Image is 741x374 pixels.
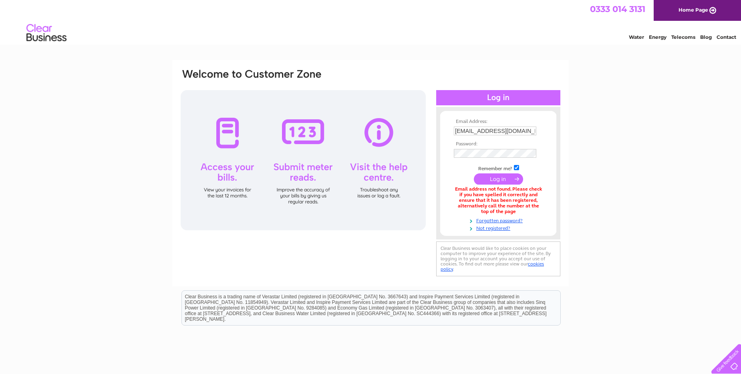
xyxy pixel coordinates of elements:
a: 0333 014 3131 [590,4,645,14]
th: Email Address: [452,119,545,125]
div: Email address not found. Please check if you have spelled it correctly and ensure that it has bee... [454,187,543,214]
a: Not registered? [454,224,545,231]
th: Password: [452,141,545,147]
a: Forgotten password? [454,216,545,224]
a: Contact [717,34,736,40]
td: Remember me? [452,164,545,172]
a: Blog [700,34,712,40]
a: Energy [649,34,666,40]
div: Clear Business would like to place cookies on your computer to improve your experience of the sit... [436,241,560,276]
img: logo.png [26,21,67,45]
div: Clear Business is a trading name of Verastar Limited (registered in [GEOGRAPHIC_DATA] No. 3667643... [182,4,560,39]
a: cookies policy [441,261,544,272]
a: Water [629,34,644,40]
input: Submit [474,173,523,185]
a: Telecoms [671,34,695,40]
